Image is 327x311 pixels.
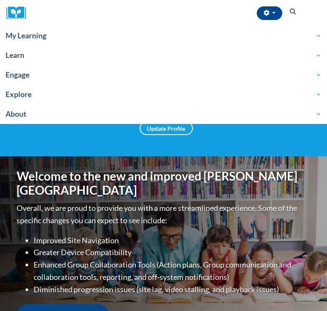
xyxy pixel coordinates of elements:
span: Engage [6,70,321,80]
a: Update Profile [140,121,193,135]
li: Diminished progression issues (site lag, video stalling, and playback issues) [34,283,310,296]
a: Cox Campus [6,6,32,20]
img: Logo brand [6,6,32,20]
span: About [6,109,321,119]
li: Greater Device Compatibility [34,246,310,259]
button: Account Settings [257,6,282,20]
span: My Learning [6,31,321,41]
iframe: Button to launch messaging window [293,277,320,304]
p: Overall, we are proud to provide you with a more streamlined experience. Some of the specific cha... [17,202,310,227]
li: Improved Site Navigation [34,234,310,247]
span: Explore [6,89,321,100]
li: Enhanced Group Collaboration Tools (Action plans, Group communication and collaboration tools, re... [34,259,310,283]
h1: Welcome to the new and improved [PERSON_NAME][GEOGRAPHIC_DATA] [17,169,310,198]
span: Learn [6,50,321,60]
button: Search [287,7,299,17]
